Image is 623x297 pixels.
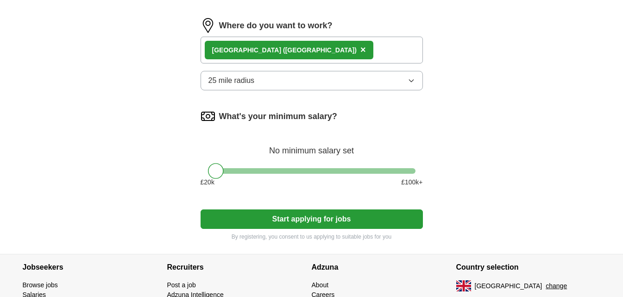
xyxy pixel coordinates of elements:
[312,281,329,289] a: About
[167,281,196,289] a: Post a job
[456,280,471,291] img: UK flag
[546,281,567,291] button: change
[201,18,215,33] img: location.png
[475,281,542,291] span: [GEOGRAPHIC_DATA]
[201,233,423,241] p: By registering, you consent to us applying to suitable jobs for you
[201,109,215,124] img: salary.png
[212,46,282,54] strong: [GEOGRAPHIC_DATA]
[219,110,337,123] label: What's your minimum salary?
[208,75,255,86] span: 25 mile radius
[360,44,366,55] span: ×
[456,254,601,280] h4: Country selection
[283,46,357,54] span: ([GEOGRAPHIC_DATA])
[401,177,422,187] span: £ 100 k+
[201,177,214,187] span: £ 20 k
[219,19,333,32] label: Where do you want to work?
[23,281,58,289] a: Browse jobs
[360,43,366,57] button: ×
[201,71,423,90] button: 25 mile radius
[201,209,423,229] button: Start applying for jobs
[201,135,423,157] div: No minimum salary set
